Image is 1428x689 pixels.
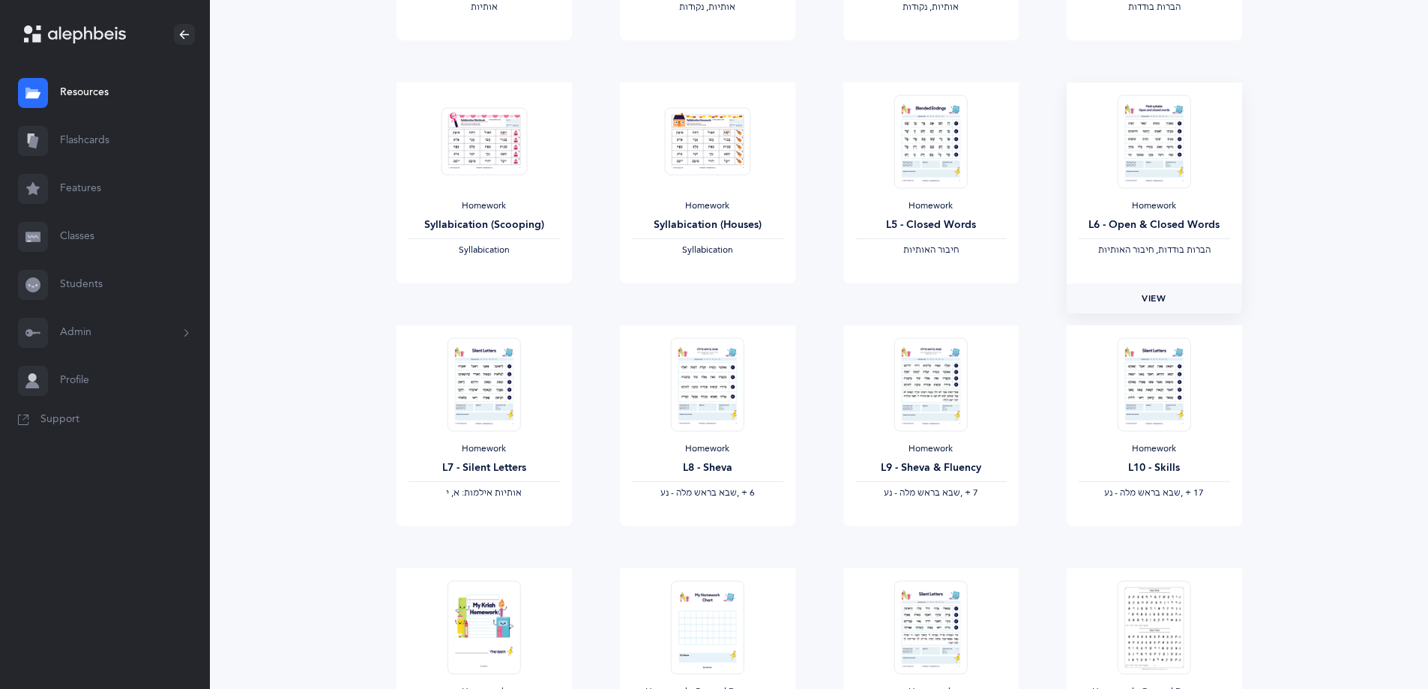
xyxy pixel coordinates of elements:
[409,443,560,455] div: Homework
[1117,337,1190,431] img: Homework_L10_Skills_O-A_EN_thumbnail_1741225675.png
[1117,94,1190,188] img: Homework_L6_OpenClosedWords_O_EN_thumbnail_1731219280.png
[1104,487,1181,498] span: ‫שבא בראש מלה - נע‬
[884,487,960,498] span: ‫שבא בראש מלה - נע‬
[447,337,520,431] img: Homework_L7_SilentLetters_O_EN_thumbnail_1731219355.png
[446,487,522,498] span: ‫אותיות אילמות: א, י‬
[660,487,737,498] span: ‫שבא בראש מלה - נע‬
[855,200,1007,212] div: Homework
[1079,200,1230,212] div: Homework
[447,580,520,674] img: Homework-Cover-EN_thumbnail_1597602968.png
[632,460,783,476] div: L8 - Sheva
[679,1,735,12] span: ‫אותיות, נקודות‬
[894,580,967,674] img: Homework_L11_Skills%2BFlunecy-O-A-EN_Orange_EN_thumbnail_1741228442.png
[903,244,959,255] span: ‫חיבור האותיות‬
[632,487,783,499] div: ‪, + 6‬
[632,217,783,233] div: Syllabication (Houses)
[1079,217,1230,233] div: L6 - Open & Closed Words
[409,244,560,256] div: Syllabication
[855,443,1007,455] div: Homework
[1142,292,1166,305] span: View
[1098,244,1211,255] span: ‫הברות בודדות, חיבור האותיות‬
[894,337,967,431] img: Homework_L9_Sheva%2BFluency_Tehillim_O_EN_thumbnail_1754039828.png
[670,580,744,674] img: My_Homework_Chart_1_thumbnail_1716209946.png
[1079,460,1230,476] div: L10 - Skills
[855,460,1007,476] div: L9 - Sheva & Fluency
[471,1,498,12] span: ‫אותיות‬
[1117,580,1190,674] img: FluencyProgram-SpeedReading-L1_thumbnail_1736302830.png
[894,94,967,188] img: Homework_L5_ClosedWords_O_EN_thumbnail_1731219185.png
[40,412,79,427] span: Support
[409,460,560,476] div: L7 - Silent Letters
[409,200,560,212] div: Homework
[1079,443,1230,455] div: Homework
[670,337,744,431] img: Homework_L8_Sheva_O-A_Orange_EN_thumbnail_1754036634.png
[1067,283,1242,313] a: View
[664,107,750,175] img: Homework_Syllabication-EN_Orange_Houses_EN_thumbnail_1724301598.png
[903,1,959,12] span: ‫אותיות, נקודות‬
[632,244,783,256] div: Syllabication
[441,107,527,175] img: Homework_Syllabication-EN_Orange_Scooping_EN_thumbnail_1724301622.png
[855,217,1007,233] div: L5 - Closed Words
[632,443,783,455] div: Homework
[855,487,1007,499] div: ‪, + 7‬
[1353,614,1410,671] iframe: Drift Widget Chat Controller
[632,200,783,212] div: Homework
[1128,1,1181,12] span: ‫הברות בודדות‬
[1079,487,1230,499] div: ‪, + 17‬
[409,217,560,233] div: Syllabication (Scooping)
